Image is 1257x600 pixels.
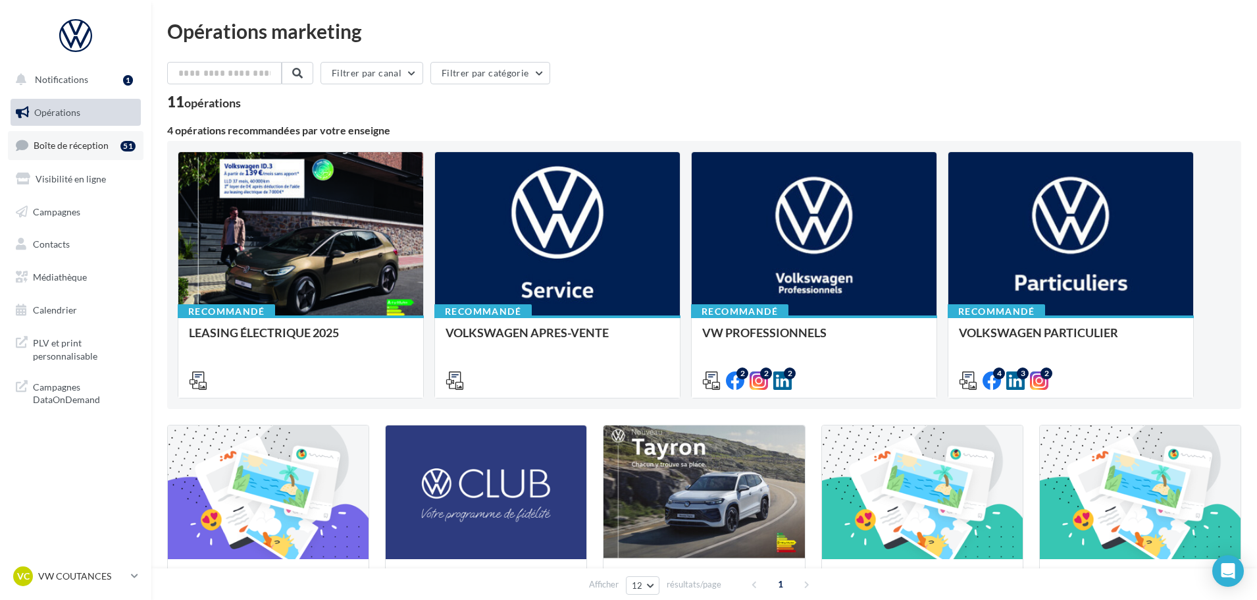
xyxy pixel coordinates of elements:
[626,576,659,595] button: 12
[1040,368,1052,379] div: 2
[8,131,143,159] a: Boîte de réception51
[178,304,275,319] div: Recommandé
[189,326,413,352] div: LEASING ÉLECTRIQUE 2025
[691,304,788,319] div: Recommandé
[33,271,87,283] span: Médiathèque
[8,231,143,258] a: Contacts
[36,173,106,184] span: Visibilité en ligne
[33,205,80,217] span: Campagnes
[167,21,1241,41] div: Opérations marketing
[446,326,669,352] div: VOLKSWAGEN APRES-VENTE
[120,141,136,151] div: 51
[167,95,241,109] div: 11
[702,326,926,352] div: VW PROFESSIONNELS
[38,570,126,583] p: VW COUTANCES
[33,378,136,406] span: Campagnes DataOnDemand
[589,578,619,591] span: Afficher
[34,107,80,118] span: Opérations
[11,564,141,589] a: VC VW COUTANCES
[34,140,109,151] span: Boîte de réception
[8,165,143,193] a: Visibilité en ligne
[8,99,143,126] a: Opérations
[948,304,1045,319] div: Recommandé
[33,334,136,362] span: PLV et print personnalisable
[8,198,143,226] a: Campagnes
[8,263,143,291] a: Médiathèque
[760,368,772,379] div: 2
[1212,555,1244,587] div: Open Intercom Messenger
[123,75,133,86] div: 1
[8,66,138,94] button: Notifications 1
[17,570,30,583] span: VC
[35,74,88,85] span: Notifications
[8,296,143,324] a: Calendrier
[8,373,143,412] a: Campagnes DataOnDemand
[632,580,643,591] span: 12
[770,574,791,595] span: 1
[993,368,1005,379] div: 4
[434,304,532,319] div: Recommandé
[167,125,1241,136] div: 4 opérations recommandées par votre enseigne
[8,329,143,368] a: PLV et print personnalisable
[430,62,550,84] button: Filtrer par catégorie
[784,368,796,379] div: 2
[1017,368,1029,379] div: 3
[33,304,77,315] span: Calendrier
[184,97,241,109] div: opérations
[321,62,423,84] button: Filtrer par canal
[736,368,748,379] div: 2
[959,326,1183,352] div: VOLKSWAGEN PARTICULIER
[667,578,721,591] span: résultats/page
[33,238,70,250] span: Contacts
